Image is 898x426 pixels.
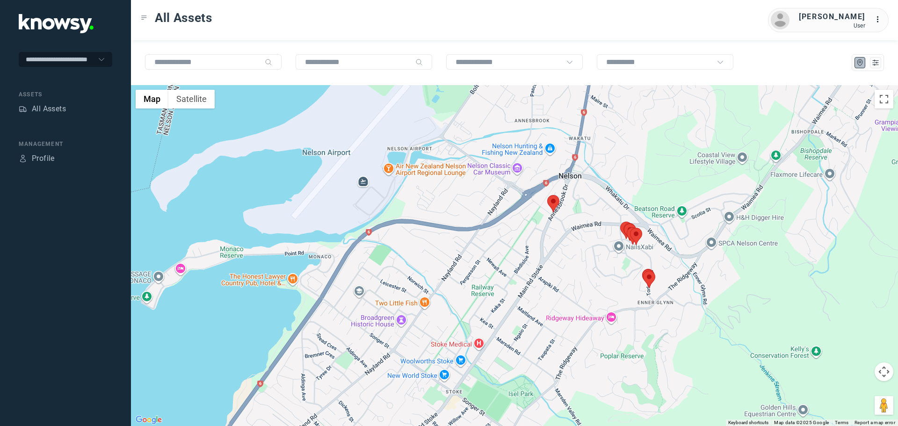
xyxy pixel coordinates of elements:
[875,14,886,27] div: :
[141,14,147,21] div: Toggle Menu
[19,140,112,148] div: Management
[871,58,880,67] div: List
[875,90,893,108] button: Toggle fullscreen view
[136,90,168,108] button: Show street map
[265,58,272,66] div: Search
[875,14,886,25] div: :
[415,58,423,66] div: Search
[835,420,849,425] a: Terms
[875,396,893,415] button: Drag Pegman onto the map to open Street View
[855,420,895,425] a: Report a map error
[19,154,27,163] div: Profile
[133,414,164,426] img: Google
[19,105,27,113] div: Assets
[728,419,768,426] button: Keyboard shortcuts
[19,153,55,164] a: ProfileProfile
[19,90,112,99] div: Assets
[168,90,215,108] button: Show satellite imagery
[133,414,164,426] a: Open this area in Google Maps (opens a new window)
[771,11,789,29] img: avatar.png
[875,362,893,381] button: Map camera controls
[799,11,865,22] div: [PERSON_NAME]
[19,103,66,115] a: AssetsAll Assets
[774,420,829,425] span: Map data ©2025 Google
[856,58,864,67] div: Map
[19,14,94,33] img: Application Logo
[32,153,55,164] div: Profile
[32,103,66,115] div: All Assets
[875,16,884,23] tspan: ...
[799,22,865,29] div: User
[155,9,212,26] span: All Assets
